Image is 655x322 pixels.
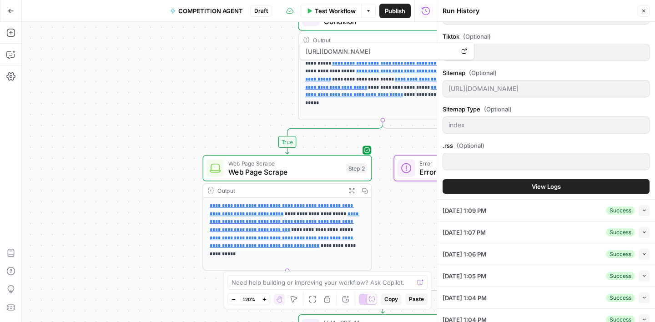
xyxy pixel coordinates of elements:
span: (Optional) [484,105,512,114]
button: COMPETITION AGENT [165,4,248,18]
span: (Optional) [469,68,497,77]
g: Edge from step_1-conditional-end to step_3 [381,293,384,313]
span: Paste [409,295,424,303]
span: Draft [254,7,268,15]
span: Condition [324,16,438,27]
button: Publish [379,4,411,18]
div: Output [217,186,342,195]
button: Paste [405,293,428,305]
button: Test Workflow [301,4,362,18]
button: View Logs [443,179,650,194]
span: [DATE] 1:09 PM [443,206,486,215]
div: ErrorError [394,155,563,181]
div: Success [606,272,635,280]
span: [DATE] 1:06 PM [443,250,486,259]
span: View Logs [532,182,561,191]
span: Error [419,166,532,177]
div: Step 2 [346,163,367,173]
span: [DATE] 1:07 PM [443,228,486,237]
button: Copy [381,293,402,305]
div: Success [606,294,635,302]
g: Edge from step_1 to step_2 [286,120,383,154]
span: Copy [384,295,398,303]
span: Error [419,159,532,167]
div: Success [606,206,635,215]
label: Tiktok [443,32,650,41]
label: Sitemap [443,68,650,77]
div: Output [313,35,438,44]
span: Web Page Scrape [228,166,342,177]
span: COMPETITION AGENT [178,6,243,15]
span: [DATE] 1:05 PM [443,272,486,281]
label: .rss [443,141,650,150]
label: Sitemap Type [443,105,650,114]
div: Success [606,250,635,258]
span: [URL][DOMAIN_NAME] [304,43,457,60]
span: Publish [385,6,405,15]
span: (Optional) [457,141,484,150]
span: Web Page Scrape [228,159,342,167]
span: Test Workflow [315,6,356,15]
span: [DATE] 1:04 PM [443,293,487,302]
span: (Optional) [463,32,491,41]
span: 120% [242,296,255,303]
div: Success [606,228,635,236]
